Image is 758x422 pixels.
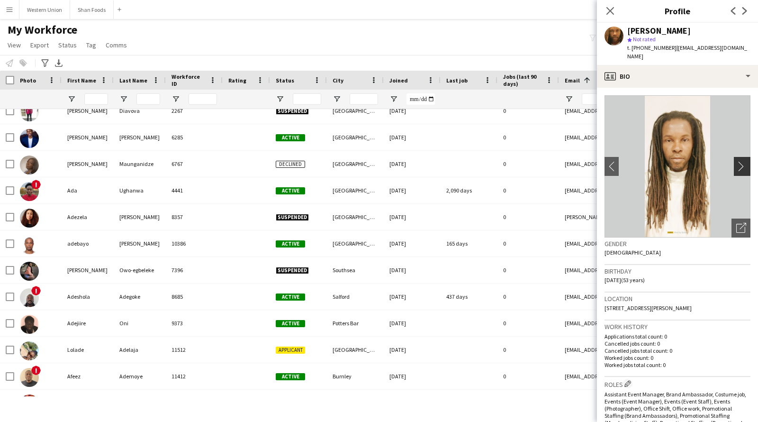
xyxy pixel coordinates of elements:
[497,230,559,257] div: 0
[84,93,108,105] input: First Name Filter Input
[62,98,114,124] div: [PERSON_NAME]
[605,304,692,312] span: [STREET_ADDRESS][PERSON_NAME]
[384,98,441,124] div: [DATE]
[276,108,309,115] span: Suspended
[559,177,749,203] div: [EMAIL_ADDRESS][DOMAIN_NAME]
[114,204,166,230] div: [PERSON_NAME]
[62,310,114,336] div: Adejiire
[114,177,166,203] div: Ughanwa
[276,347,305,354] span: Applicant
[276,320,305,327] span: Active
[276,240,305,248] span: Active
[166,204,223,230] div: 8357
[62,363,114,389] div: Afeez
[276,161,305,168] span: Declined
[171,73,206,87] span: Workforce ID
[497,390,559,416] div: 0
[53,57,64,69] app-action-btn: Export XLSX
[633,36,656,43] span: Not rated
[136,93,160,105] input: Last Name Filter Input
[62,337,114,363] div: Lolade
[39,57,51,69] app-action-btn: Advanced filters
[30,41,49,49] span: Export
[565,95,573,103] button: Open Filter Menu
[106,41,127,49] span: Comms
[114,363,166,389] div: Ademoye
[605,294,750,303] h3: Location
[54,39,81,51] a: Status
[114,124,166,150] div: [PERSON_NAME]
[166,310,223,336] div: 9373
[597,5,758,17] h3: Profile
[333,95,341,103] button: Open Filter Menu
[228,77,246,84] span: Rating
[20,262,39,281] img: Abosede Adebola Owo-egbeleke
[384,363,441,389] div: [DATE]
[114,257,166,283] div: Owo-egbeleke
[559,204,749,230] div: [PERSON_NAME][EMAIL_ADDRESS][DOMAIN_NAME]
[497,363,559,389] div: 0
[86,41,96,49] span: Tag
[20,129,39,148] img: Aaron Ward
[497,124,559,150] div: 0
[166,390,223,416] div: 11183
[114,151,166,177] div: Maunganidze
[20,156,39,174] img: Abigail Maunganidze
[276,373,305,380] span: Active
[559,310,749,336] div: [EMAIL_ADDRESS][DOMAIN_NAME]
[406,93,435,105] input: Joined Filter Input
[67,77,96,84] span: First Name
[597,65,758,88] div: Bio
[565,77,580,84] span: Email
[114,284,166,310] div: Adegoke
[605,340,750,347] p: Cancelled jobs count: 0
[166,124,223,150] div: 6285
[166,337,223,363] div: 11512
[119,77,147,84] span: Last Name
[327,337,384,363] div: [GEOGRAPHIC_DATA]
[441,177,497,203] div: 2,090 days
[166,98,223,124] div: 2267
[114,310,166,336] div: Oni
[559,363,749,389] div: [EMAIL_ADDRESS][DOMAIN_NAME]
[62,257,114,283] div: [PERSON_NAME]
[327,177,384,203] div: [GEOGRAPHIC_DATA]
[559,151,749,177] div: [EMAIL_ADDRESS][DOMAIN_NAME]
[327,230,384,257] div: [GEOGRAPHIC_DATA]
[20,235,39,254] img: adebayo ogungbesan
[497,257,559,283] div: 0
[327,310,384,336] div: Potters Bar
[27,39,53,51] a: Export
[497,310,559,336] div: 0
[605,379,750,389] h3: Roles
[497,98,559,124] div: 0
[384,230,441,257] div: [DATE]
[441,284,497,310] div: 437 days
[605,267,750,275] h3: Birthday
[20,394,39,413] img: Adenike Akinbinu
[559,257,749,283] div: [EMAIL_ADDRESS][DOMAIN_NAME]
[4,39,25,51] a: View
[497,177,559,203] div: 0
[384,337,441,363] div: [DATE]
[62,284,114,310] div: Adeshola
[497,151,559,177] div: 0
[166,151,223,177] div: 6767
[333,77,343,84] span: City
[605,354,750,361] p: Worked jobs count: 0
[8,41,21,49] span: View
[114,390,166,416] div: Akinbinu
[605,333,750,340] p: Applications total count: 0
[327,284,384,310] div: Salford
[384,177,441,203] div: [DATE]
[119,95,128,103] button: Open Filter Menu
[8,23,77,37] span: My Workforce
[20,209,39,228] img: Adezela Parr
[384,310,441,336] div: [DATE]
[67,95,76,103] button: Open Filter Menu
[605,361,750,368] p: Worked jobs total count: 0
[605,239,750,248] h3: Gender
[276,214,309,221] span: Suspended
[166,230,223,257] div: 10386
[327,257,384,283] div: Southsea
